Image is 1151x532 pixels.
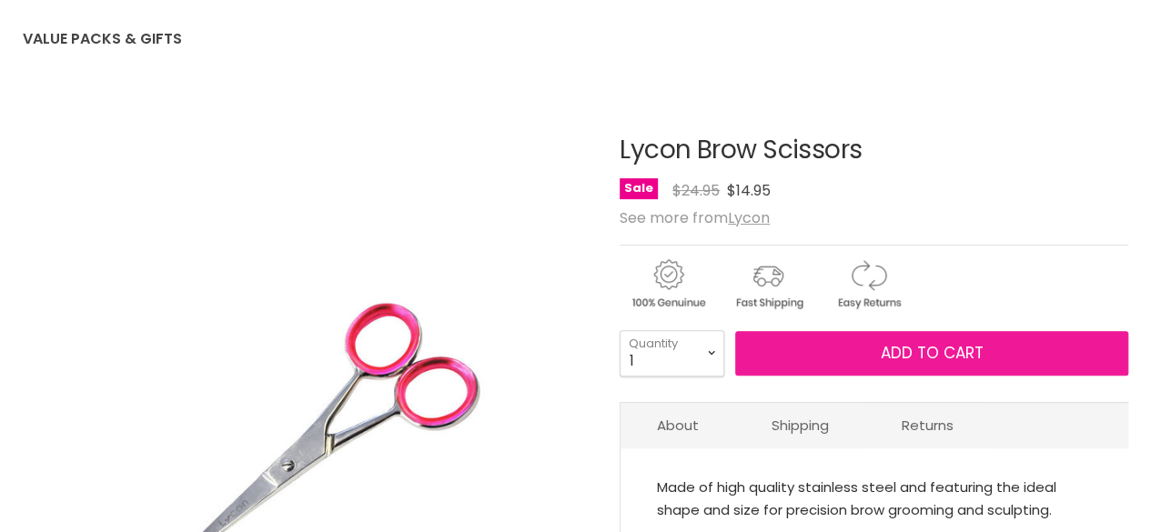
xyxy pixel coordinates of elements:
[820,256,916,312] img: returns.gif
[720,256,816,312] img: shipping.gif
[620,256,716,312] img: genuine.gif
[727,180,771,201] span: $14.95
[728,207,770,228] a: Lycon
[620,136,1128,165] h1: Lycon Brow Scissors
[9,20,196,58] a: Value Packs & Gifts
[865,403,990,447] a: Returns
[657,477,1056,520] span: Made of high quality stainless steel and featuring the ideal shape and size for precision brow gr...
[621,403,735,447] a: About
[881,342,984,364] span: Add to cart
[672,180,720,201] span: $24.95
[620,178,658,199] span: Sale
[735,403,865,447] a: Shipping
[620,330,724,376] select: Quantity
[620,207,770,228] span: See more from
[735,331,1128,376] button: Add to cart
